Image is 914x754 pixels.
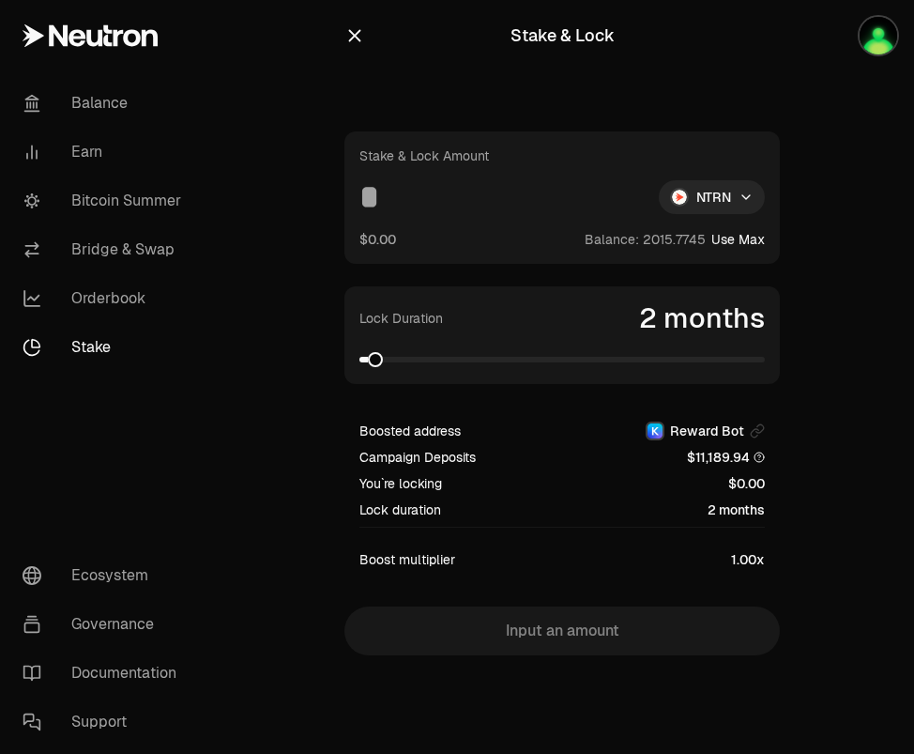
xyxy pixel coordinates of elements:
img: NTRN Logo [672,190,687,205]
a: Earn [8,128,203,177]
span: 1.00x [731,550,765,569]
a: Orderbook [8,274,203,323]
span: 2 months [708,500,765,519]
span: Boost multiplier [359,550,455,569]
label: Lock Duration [359,309,443,328]
span: Lock duration [359,500,441,519]
a: Support [8,698,203,746]
button: $0.00 [359,229,396,249]
span: Boosted address [359,422,461,440]
a: Stake [8,323,203,372]
span: Campaign Deposits [359,448,476,467]
a: Governance [8,600,203,649]
span: You`re locking [359,474,442,493]
a: Bitcoin Summer [8,177,203,225]
a: Balance [8,79,203,128]
button: Use Max [711,230,765,249]
span: $0.00 [728,474,765,493]
div: Stake & Lock [510,23,615,49]
img: Reward Bot [860,17,897,54]
a: Documentation [8,649,203,698]
span: $11,189.94 [687,448,765,467]
span: Balance: [585,230,639,249]
img: Keplr [647,423,663,439]
button: KeplrReward Bot [646,422,765,440]
div: NTRN [659,180,765,214]
a: Ecosystem [8,551,203,600]
span: Reward Bot [670,422,744,440]
a: Bridge & Swap [8,225,203,274]
span: 2 months [639,301,765,335]
div: Stake & Lock Amount [359,146,489,165]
